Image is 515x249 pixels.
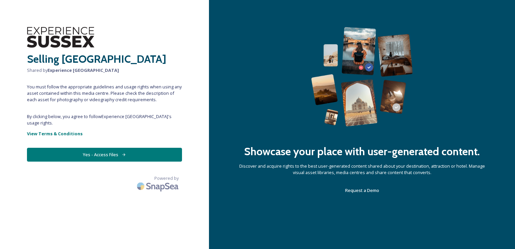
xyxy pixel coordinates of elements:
[27,84,182,103] span: You must follow the appropriate guidelines and usage rights when using any asset contained within...
[27,131,83,137] strong: View Terms & Conditions
[27,148,182,162] button: Yes - Access Files
[27,67,182,74] span: Shared by
[244,143,480,160] h2: Showcase your place with user-generated content.
[27,130,182,138] a: View Terms & Conditions
[311,27,413,127] img: 63b42ca75bacad526042e722_Group%20154-p-800.png
[154,175,179,182] span: Powered by
[345,187,379,193] span: Request a Demo
[27,113,182,126] span: By clicking below, you agree to follow Experience [GEOGRAPHIC_DATA] 's usage rights.
[236,163,488,176] span: Discover and acquire rights to the best user-generated content shared about your destination, att...
[48,67,119,73] strong: Experience [GEOGRAPHIC_DATA]
[27,27,94,48] img: WSCC%20ES%20Logo%20-%20Primary%20-%20Black.png
[135,178,182,194] img: SnapSea Logo
[27,51,182,67] h2: Selling [GEOGRAPHIC_DATA]
[345,186,379,194] a: Request a Demo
